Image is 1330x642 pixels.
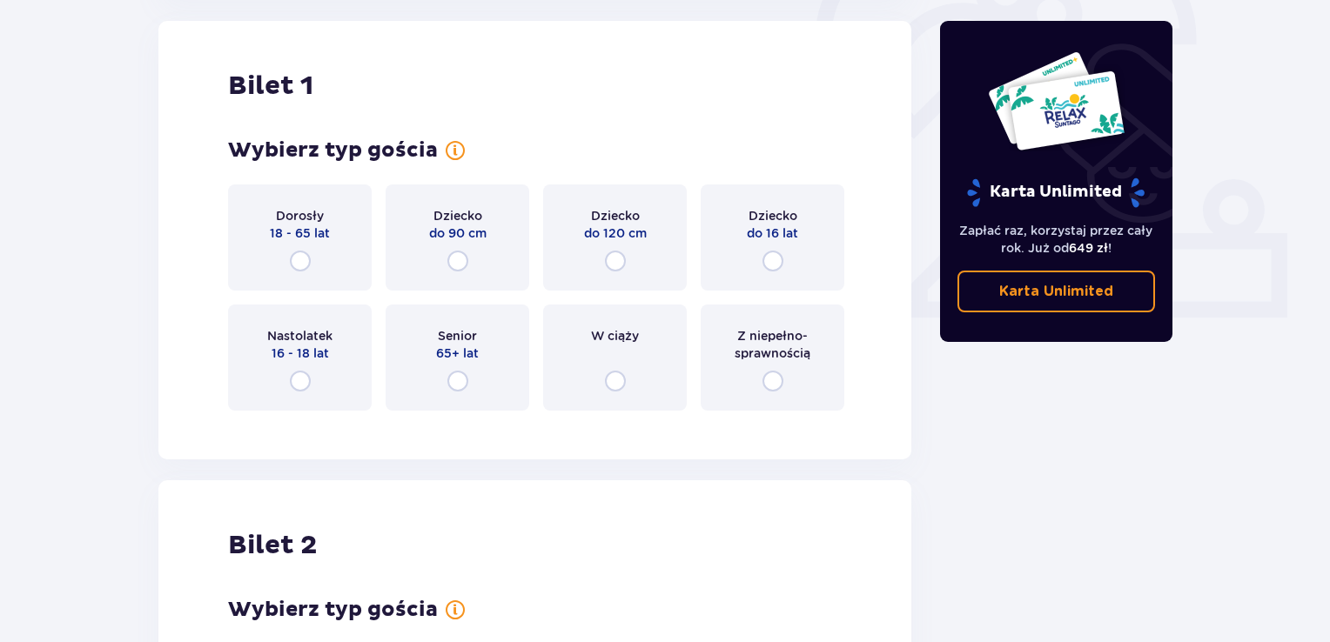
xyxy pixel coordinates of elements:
a: Karta Unlimited [957,271,1156,312]
p: 65+ lat [436,344,479,362]
p: Dorosły [276,207,324,224]
p: Zapłać raz, korzystaj przez cały rok. Już od ! [957,222,1156,257]
p: Bilet 2 [228,529,317,562]
p: Karta Unlimited [965,177,1146,208]
p: Wybierz typ gościa [228,137,438,164]
p: Senior [438,327,477,344]
span: 649 zł [1069,241,1108,255]
p: 16 - 18 lat [272,344,329,362]
p: do 120 cm [584,224,647,242]
p: Dziecko [749,207,797,224]
p: 18 - 65 lat [270,224,330,242]
p: Nastolatek [267,327,332,344]
p: do 90 cm [429,224,487,242]
p: W ciąży [591,327,639,344]
p: Z niepełno­sprawnością [716,327,829,362]
p: Karta Unlimited [999,282,1113,301]
p: Wybierz typ gościa [228,597,438,623]
p: Bilet 1 [228,70,313,103]
p: do 16 lat [747,224,798,242]
p: Dziecko [591,207,640,224]
p: Dziecko [433,207,482,224]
